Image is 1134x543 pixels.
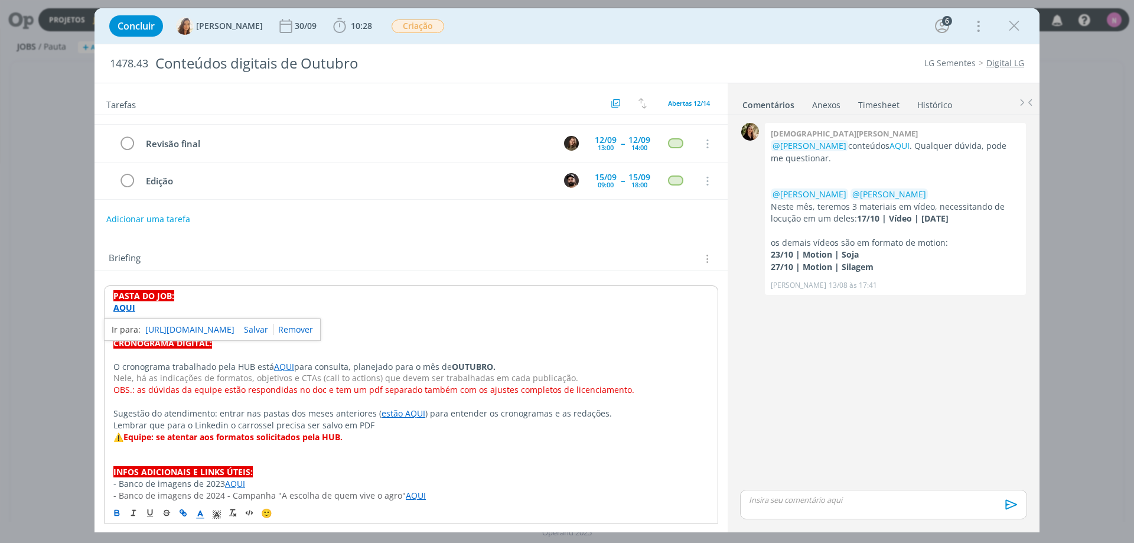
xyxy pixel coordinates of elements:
strong: INFOS ADICIONAIS E LINKS ÚTEIS: [113,466,253,477]
span: Briefing [109,251,141,266]
p: - Banco de imagens de 2023 [113,478,709,490]
span: -- [621,139,624,148]
span: -- [621,177,624,185]
span: Concluir [118,21,155,31]
p: Neste mês, teremos 3 materiais em vídeo, necessitando de locução em um deles: [771,201,1020,225]
div: 12/09 [628,136,650,144]
p: os demais vídeos são em formato de motion: [771,237,1020,249]
div: 14:00 [631,144,647,151]
span: @[PERSON_NAME] [773,140,846,151]
div: 12/09 [595,136,617,144]
div: Anexos [812,99,840,111]
button: Criação [391,19,445,34]
div: 6 [942,16,952,26]
a: AQUI [406,490,426,501]
button: 🙂 [258,506,275,520]
a: AQUI [113,302,135,313]
strong: 17/10 | Vídeo | [DATE] [857,213,949,224]
span: Nele, há as indicações de formatos, objetivos e CTAs (call to actions) que devem ser trabalhadas ... [113,372,578,383]
button: B [562,172,580,190]
p: conteúdos . Qualquer dúvida, pode me questionar. [771,140,1020,164]
span: 13/08 às 17:41 [829,280,877,291]
span: - Banco de imagens de 2024 - Campanha "A escolha de quem vive o agro" [113,490,406,501]
button: Concluir [109,15,163,37]
p: O cronograma trabalhado pela HUB está para consulta, planejado para o mês de [113,361,709,373]
span: Cor do Texto [192,506,208,520]
a: AQUI [889,140,910,151]
strong: CRONOGRAMA DIGITAL: [113,337,212,349]
strong: 27/10 | Motion | Silagem [771,261,874,272]
b: [DEMOGRAPHIC_DATA][PERSON_NAME] [771,128,918,139]
span: @[PERSON_NAME] [852,188,926,200]
strong: 23/10 | Motion | Soja [771,249,859,260]
div: 30/09 [295,22,319,30]
span: 🙂 [261,507,272,519]
div: 15/09 [628,173,650,181]
span: 10:28 [351,20,372,31]
div: 13:00 [598,144,614,151]
p: Sugestão do atendimento: entrar nas pastas dos meses anteriores ( ) para entender os cronogramas ... [113,408,709,420]
div: 09:00 [598,181,614,188]
strong: _____________________________________________________ [113,314,301,325]
strong: PASTA DO JOB: [113,290,174,301]
strong: ⚠️Equipe: se atentar aos formatos solicitados pela HUB. [113,431,343,443]
div: 15/09 [595,173,617,181]
span: @[PERSON_NAME] [773,188,846,200]
div: 18:00 [631,181,647,188]
a: LG Sementes [924,57,976,69]
span: Tarefas [106,96,136,110]
a: Digital LG [986,57,1024,69]
img: V [176,17,194,35]
p: Lembrar que para o Linkedin o carrossel precisa ser salvo em PDF [113,420,709,431]
span: Abertas 12/14 [668,99,710,108]
img: J [564,136,579,151]
a: estão AQUI [382,408,425,419]
strong: OUTUBRO. [452,361,496,372]
span: Cor de Fundo [208,506,225,520]
button: J [562,135,580,152]
div: dialog [94,8,1039,532]
span: Criação [392,19,444,33]
span: OBS.: as dúvidas da equipe estão respondidas no doc e tem um pdf separado também com os ajustes c... [113,384,634,395]
img: B [564,173,579,188]
span: [PERSON_NAME] [196,22,263,30]
button: Adicionar uma tarefa [106,209,191,230]
button: V[PERSON_NAME] [176,17,263,35]
img: C [741,123,759,141]
div: Edição [141,174,553,188]
div: Revisão final [141,136,553,151]
a: AQUI [274,361,294,372]
button: 6 [933,17,951,35]
span: 1478.43 [110,57,148,70]
a: [URL][DOMAIN_NAME] [145,322,234,337]
a: Histórico [917,94,953,111]
div: Conteúdos digitais de Outubro [151,49,638,78]
button: 10:28 [330,17,375,35]
p: [PERSON_NAME] [771,280,826,291]
a: Comentários [742,94,795,111]
a: Timesheet [858,94,900,111]
img: arrow-down-up.svg [638,98,647,109]
a: AQUI [225,478,245,489]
